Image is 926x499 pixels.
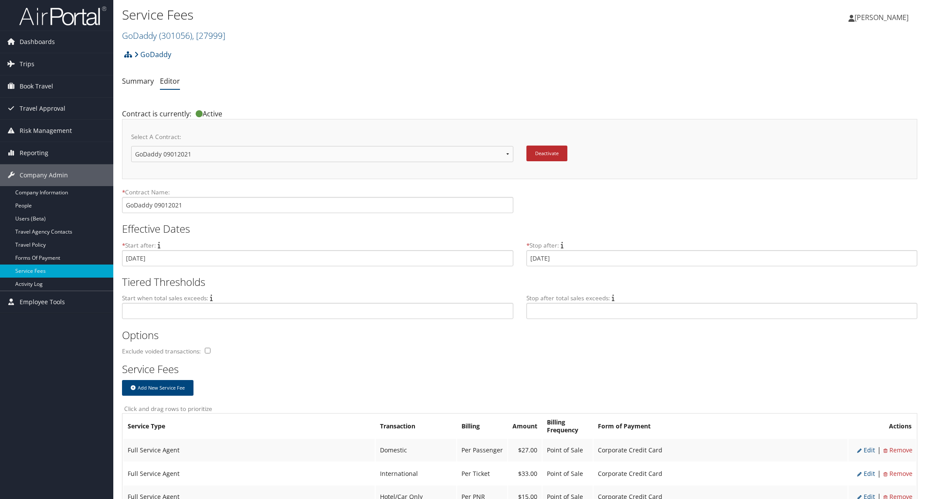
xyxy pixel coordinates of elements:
[19,6,106,26] img: airportal-logo.png
[376,414,456,438] th: Transaction
[20,291,65,313] span: Employee Tools
[547,446,583,454] span: Point of Sale
[376,462,456,485] td: International
[122,275,911,289] h2: Tiered Thresholds
[376,439,456,462] td: Domestic
[191,109,222,119] span: Active
[461,446,503,454] span: Per Passenger
[122,197,513,213] input: Name is required.
[875,445,883,456] li: |
[123,439,375,462] td: Full Service Agent
[122,6,652,24] h1: Service Fees
[20,142,48,164] span: Reporting
[20,75,53,97] span: Book Travel
[20,31,55,53] span: Dashboards
[122,294,208,302] label: Start when total sales exceeds:
[160,76,180,86] a: Editor
[134,46,171,63] a: GoDaddy
[122,221,911,236] h2: Effective Dates
[122,109,191,119] span: Contract is currently:
[508,414,542,438] th: Amount
[122,380,193,396] button: Add New Service Fee
[547,469,583,478] span: Point of Sale
[123,462,375,485] td: Full Service Agent
[122,404,911,413] label: Click and drag rows to prioritize
[192,30,225,41] span: , [ 27999 ]
[594,462,848,485] td: Corporate Credit Card
[848,4,917,31] a: [PERSON_NAME]
[122,241,156,250] label: Start after:
[508,462,542,485] td: $33.00
[123,414,375,438] th: Service Type
[122,188,513,197] label: Contract Name:
[122,362,911,377] h2: Service Fees
[508,439,542,462] td: $27.00
[526,294,610,302] label: Stop after total sales exceeds:
[20,164,68,186] span: Company Admin
[122,328,911,343] h2: Options
[875,468,883,479] li: |
[122,30,225,41] a: GoDaddy
[848,414,916,438] th: Actions
[122,76,154,86] a: Summary
[526,146,567,161] button: Deactivate
[855,13,909,22] span: [PERSON_NAME]
[20,120,72,142] span: Risk Management
[883,469,912,478] span: Remove
[131,132,513,146] label: Select A Contract:
[543,414,593,438] th: Billing Frequency
[20,98,65,119] span: Travel Approval
[594,439,848,462] td: Corporate Credit Card
[594,414,848,438] th: Form of Payment
[857,469,875,478] span: Edit
[20,53,34,75] span: Trips
[122,347,203,356] label: Exclude voided transactions:
[457,414,507,438] th: Billing
[159,30,192,41] span: ( 301056 )
[461,469,490,478] span: Per Ticket
[883,446,912,454] span: Remove
[526,241,559,250] label: Stop after:
[857,446,875,454] span: Edit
